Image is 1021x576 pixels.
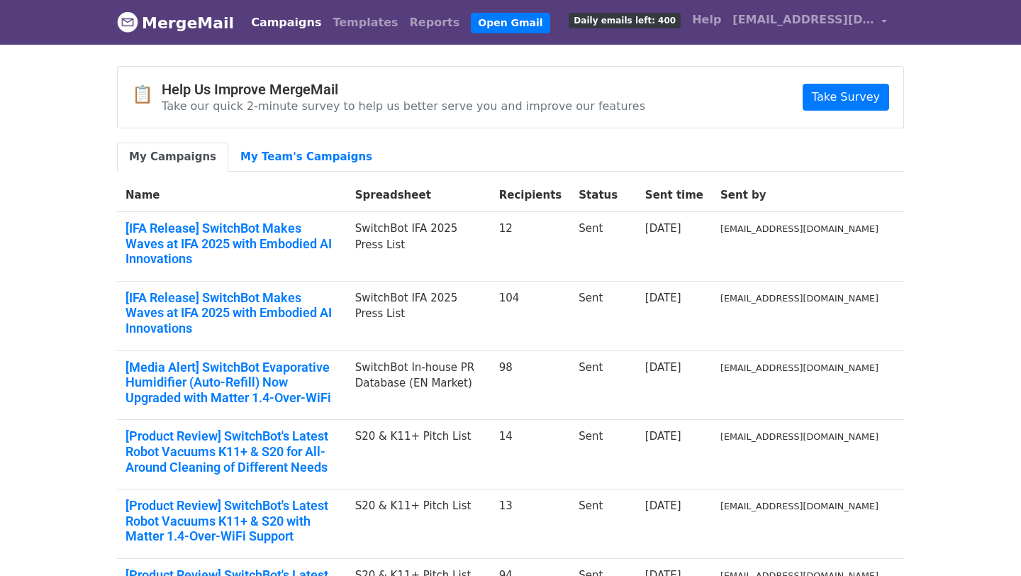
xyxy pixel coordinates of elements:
a: Reports [404,9,466,37]
a: [EMAIL_ADDRESS][DOMAIN_NAME] [727,6,893,39]
span: 📋 [132,84,162,105]
a: Templates [327,9,403,37]
small: [EMAIL_ADDRESS][DOMAIN_NAME] [720,362,878,373]
a: [Product Review] SwitchBot's Latest Robot Vacuums K11+ & S20 with Matter 1.4-Over-WiFi Support [125,498,338,544]
td: Sent [570,281,637,350]
th: Name [117,179,347,212]
a: Help [686,6,727,34]
a: MergeMail [117,8,234,38]
a: [DATE] [645,292,681,304]
th: Status [570,179,637,212]
td: 12 [491,212,571,282]
a: [IFA Release] SwitchBot Makes Waves at IFA 2025 with Embodied AI Innovations [125,290,338,336]
td: Sent [570,212,637,282]
img: MergeMail logo [117,11,138,33]
td: 98 [491,350,571,420]
th: Sent by [712,179,887,212]
td: 13 [491,489,571,559]
td: Sent [570,489,637,559]
small: [EMAIL_ADDRESS][DOMAIN_NAME] [720,293,878,304]
td: 104 [491,281,571,350]
th: Recipients [491,179,571,212]
th: Sent time [637,179,712,212]
td: SwitchBot IFA 2025 Press List [347,281,491,350]
a: [Media Alert] SwitchBot Evaporative Humidifier (Auto-Refill) Now Upgraded with Matter 1.4-Over-WiFi [125,360,338,406]
td: SwitchBot IFA 2025 Press List [347,212,491,282]
a: [IFA Release] SwitchBot Makes Waves at IFA 2025 with Embodied AI Innovations [125,221,338,267]
a: [DATE] [645,222,681,235]
p: Take our quick 2-minute survey to help us better serve you and improve our features [162,99,645,113]
td: S20 & K11+ Pitch List [347,489,491,559]
small: [EMAIL_ADDRESS][DOMAIN_NAME] [720,431,878,442]
th: Spreadsheet [347,179,491,212]
a: Open Gmail [471,13,549,33]
small: [EMAIL_ADDRESS][DOMAIN_NAME] [720,501,878,511]
a: My Campaigns [117,143,228,172]
td: SwitchBot In-house PR Database (EN Market) [347,350,491,420]
td: 14 [491,420,571,489]
a: Daily emails left: 400 [563,6,686,34]
a: [DATE] [645,499,681,512]
td: S20 & K11+ Pitch List [347,420,491,489]
a: [DATE] [645,430,681,443]
a: My Team's Campaigns [228,143,384,172]
td: Sent [570,350,637,420]
span: [EMAIL_ADDRESS][DOMAIN_NAME] [732,11,874,28]
h4: Help Us Improve MergeMail [162,81,645,98]
a: Take Survey [803,84,889,111]
td: Sent [570,420,637,489]
a: [DATE] [645,361,681,374]
a: [Product Review] SwitchBot's Latest Robot Vacuums K11+ & S20 for All-Around Cleaning of Different... [125,428,338,475]
span: Daily emails left: 400 [569,13,681,28]
a: Campaigns [245,9,327,37]
small: [EMAIL_ADDRESS][DOMAIN_NAME] [720,223,878,234]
